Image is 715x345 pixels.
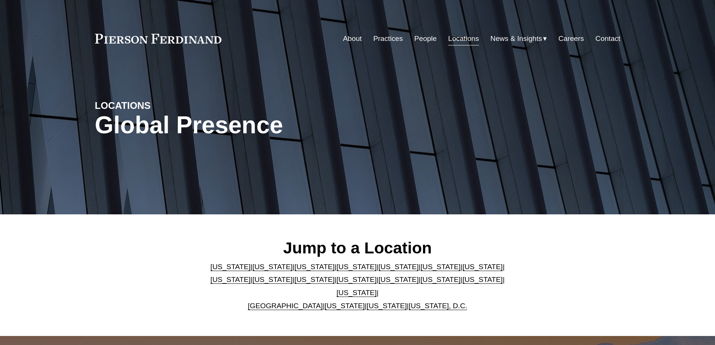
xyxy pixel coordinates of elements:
a: [US_STATE] [295,263,335,271]
a: [US_STATE] [337,289,377,297]
a: [US_STATE], D.C. [409,302,467,310]
a: folder dropdown [491,32,547,46]
a: [US_STATE] [378,263,418,271]
a: Practices [373,32,403,46]
a: [US_STATE] [462,276,503,283]
a: [GEOGRAPHIC_DATA] [248,302,323,310]
a: [US_STATE] [337,276,377,283]
a: Contact [595,32,620,46]
a: [US_STATE] [253,263,293,271]
h2: Jump to a Location [204,238,511,258]
a: [US_STATE] [378,276,418,283]
h1: Global Presence [95,111,445,139]
a: [US_STATE] [337,263,377,271]
a: [US_STATE] [211,276,251,283]
a: [US_STATE] [325,302,365,310]
a: [US_STATE] [367,302,407,310]
a: Locations [448,32,479,46]
a: People [414,32,437,46]
p: | | | | | | | | | | | | | | | | | | [204,261,511,312]
a: Careers [558,32,584,46]
h4: LOCATIONS [95,99,226,111]
a: [US_STATE] [253,276,293,283]
a: [US_STATE] [211,263,251,271]
a: [US_STATE] [462,263,503,271]
a: [US_STATE] [295,276,335,283]
a: [US_STATE] [420,276,461,283]
a: [US_STATE] [420,263,461,271]
a: About [343,32,362,46]
span: News & Insights [491,32,542,45]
